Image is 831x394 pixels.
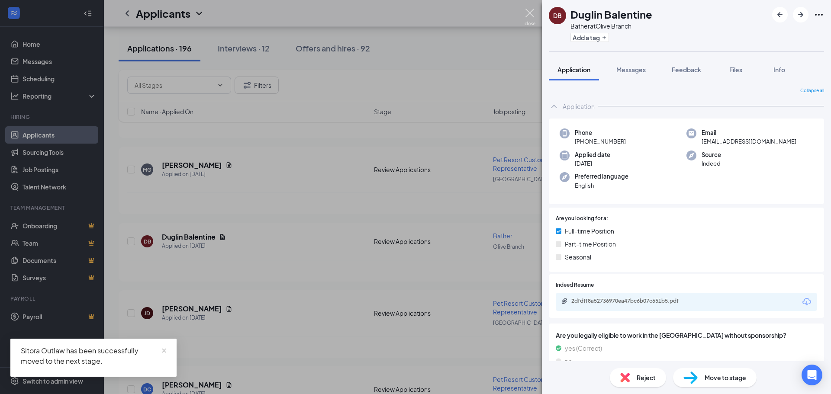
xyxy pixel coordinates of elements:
[557,66,590,74] span: Application
[575,137,626,146] span: [PHONE_NUMBER]
[556,330,817,340] span: Are you legally eligible to work in the [GEOGRAPHIC_DATA] without sponsorship?
[565,252,591,262] span: Seasonal
[702,159,721,168] span: Indeed
[637,373,656,382] span: Reject
[702,137,796,146] span: [EMAIL_ADDRESS][DOMAIN_NAME]
[565,343,602,353] span: yes (Correct)
[553,11,562,20] div: DB
[556,281,594,289] span: Indeed Resume
[575,181,628,190] span: English
[565,356,572,366] span: no
[21,346,166,366] div: Sitora Outlaw has been successfully moved to the next stage.
[796,10,806,20] svg: ArrowRight
[575,151,610,159] span: Applied date
[729,66,742,74] span: Files
[672,66,701,74] span: Feedback
[802,297,812,307] svg: Download
[561,298,568,304] svg: Paperclip
[705,373,746,382] span: Move to stage
[702,128,796,137] span: Email
[602,35,607,40] svg: Plus
[161,348,167,354] span: close
[702,151,721,159] span: Source
[570,7,652,22] h1: Duglin Balentine
[565,226,614,236] span: Full-time Position
[814,10,824,20] svg: Ellipses
[563,102,595,111] div: Application
[549,101,559,112] svg: ChevronUp
[575,172,628,181] span: Preferred language
[800,87,824,94] span: Collapse all
[775,10,785,20] svg: ArrowLeftNew
[561,298,701,306] a: Paperclip2dfdff8a52736970ea47bc6b07c651b5.pdf
[793,7,808,22] button: ArrowRight
[802,365,822,385] div: Open Intercom Messenger
[571,298,692,304] div: 2dfdff8a52736970ea47bc6b07c651b5.pdf
[556,215,608,223] span: Are you looking for a:
[565,239,616,249] span: Part-time Position
[575,128,626,137] span: Phone
[570,22,652,30] div: Bather at Olive Branch
[773,66,785,74] span: Info
[570,33,609,42] button: PlusAdd a tag
[616,66,646,74] span: Messages
[575,159,610,168] span: [DATE]
[772,7,788,22] button: ArrowLeftNew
